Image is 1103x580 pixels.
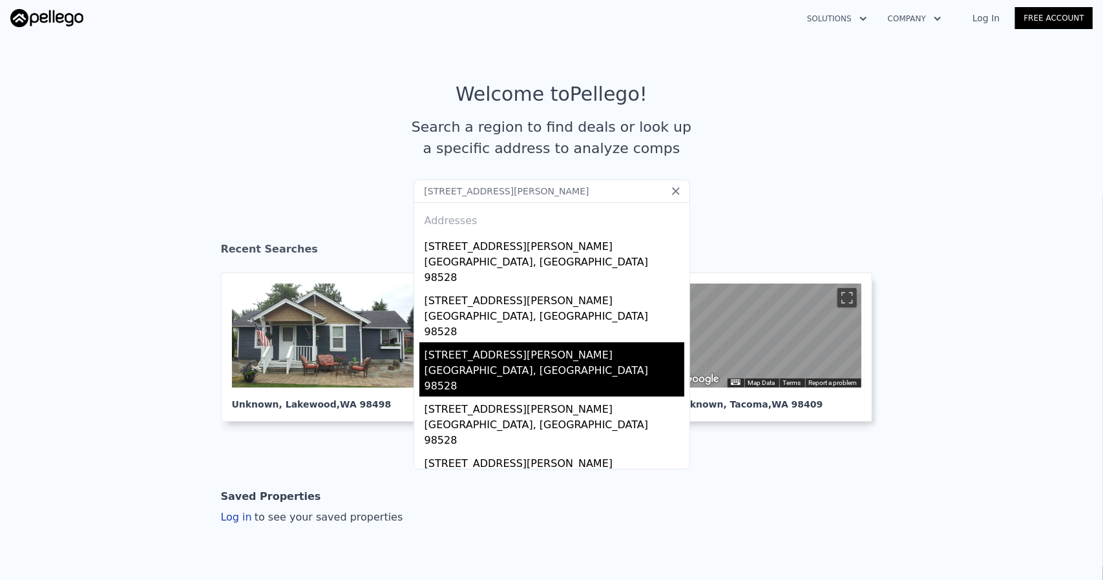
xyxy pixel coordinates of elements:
span: to see your saved properties [252,511,403,523]
div: Recent Searches [221,231,883,273]
div: [GEOGRAPHIC_DATA], [GEOGRAPHIC_DATA] 98528 [425,363,684,397]
div: Street View [677,284,861,388]
div: Addresses [419,203,684,234]
div: [GEOGRAPHIC_DATA], [GEOGRAPHIC_DATA] 98528 [425,254,684,288]
div: Map [677,284,861,388]
div: [STREET_ADDRESS][PERSON_NAME] [425,342,684,363]
a: Free Account [1015,7,1093,29]
div: Log in [221,510,403,525]
button: Keyboard shortcuts [731,379,740,385]
div: [STREET_ADDRESS][PERSON_NAME] [425,397,684,417]
div: Unknown , Lakewood [232,388,417,411]
a: Log In [957,12,1015,25]
div: [STREET_ADDRESS][PERSON_NAME] [425,451,684,471]
div: [STREET_ADDRESS][PERSON_NAME] [425,288,684,309]
button: Company [877,7,952,30]
a: Unknown, Lakewood,WA 98498 [221,273,438,422]
div: [GEOGRAPHIC_DATA], [GEOGRAPHIC_DATA] 98528 [425,309,684,342]
button: Solutions [797,7,877,30]
img: Pellego [10,9,83,27]
button: Toggle fullscreen view [837,288,857,307]
a: Open this area in Google Maps (opens a new window) [680,371,722,388]
div: [STREET_ADDRESS][PERSON_NAME] [425,234,684,254]
input: Search an address or region... [414,180,690,203]
span: , WA 98498 [337,399,392,409]
img: Google [680,371,722,388]
div: [GEOGRAPHIC_DATA], [GEOGRAPHIC_DATA] 98528 [425,417,684,451]
span: , WA 98409 [768,399,823,409]
a: Map Unknown, Tacoma,WA 98409 [666,273,883,422]
div: Welcome to Pellego ! [456,83,647,106]
div: Search a region to find deals or look up a specific address to analyze comps [407,116,697,159]
a: Terms [783,379,801,386]
div: Saved Properties [221,484,321,510]
div: Unknown , Tacoma [677,388,861,411]
a: Report a problem [809,379,857,386]
button: Map Data [748,378,775,388]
